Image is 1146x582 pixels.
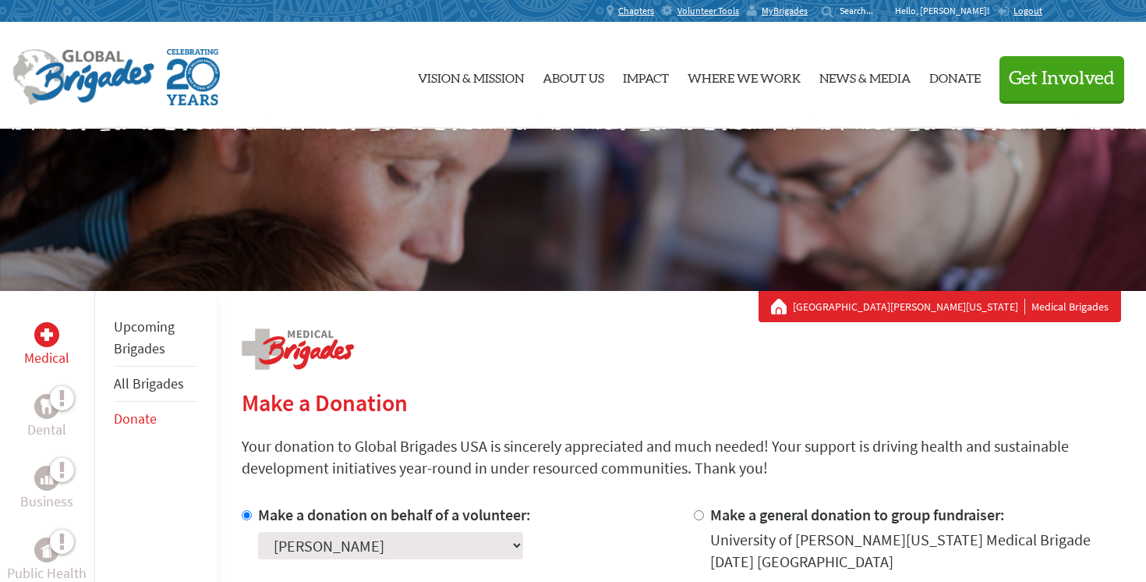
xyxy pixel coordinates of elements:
[543,35,604,116] a: About Us
[20,491,73,513] p: Business
[41,399,53,413] img: Dental
[840,5,884,16] input: Search...
[1013,5,1042,16] span: Logout
[793,299,1025,314] a: [GEOGRAPHIC_DATA][PERSON_NAME][US_STATE]
[242,389,1121,417] h2: Make a Donation
[242,435,1121,479] p: Your donation to Global Brigades USA is sincerely appreciated and much needed! Your support is dr...
[34,322,59,347] div: Medical
[114,410,157,428] a: Donate
[114,310,198,367] li: Upcoming Brigades
[24,322,69,369] a: MedicalMedical
[997,5,1042,17] a: Logout
[623,35,669,116] a: Impact
[114,367,198,402] li: All Brigades
[114,402,198,436] li: Donate
[24,347,69,369] p: Medical
[242,328,354,370] img: logo-medical.png
[34,538,59,562] div: Public Health
[688,35,801,116] a: Where We Work
[710,529,1121,573] div: University of [PERSON_NAME][US_STATE] Medical Brigade [DATE] [GEOGRAPHIC_DATA]
[41,328,53,341] img: Medical
[27,419,66,441] p: Dental
[12,49,154,105] img: Global Brigades Logo
[20,466,73,513] a: BusinessBusiness
[1009,69,1115,88] span: Get Involved
[771,299,1109,314] div: Medical Brigades
[929,35,981,116] a: Donate
[895,5,997,17] p: Hello, [PERSON_NAME]!
[762,5,808,17] span: MyBrigades
[167,49,220,105] img: Global Brigades Celebrating 20 Years
[618,5,654,17] span: Chapters
[677,5,739,17] span: Volunteer Tools
[819,35,911,116] a: News & Media
[34,466,59,491] div: Business
[114,318,175,357] a: Upcoming Brigades
[258,505,531,524] label: Make a donation on behalf of a volunteer:
[41,472,53,484] img: Business
[418,35,524,116] a: Vision & Mission
[114,374,184,392] a: All Brigades
[710,505,1005,524] label: Make a general donation to group fundraiser:
[34,394,59,419] div: Dental
[27,394,66,441] a: DentalDental
[41,542,53,558] img: Public Health
[999,56,1124,101] button: Get Involved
